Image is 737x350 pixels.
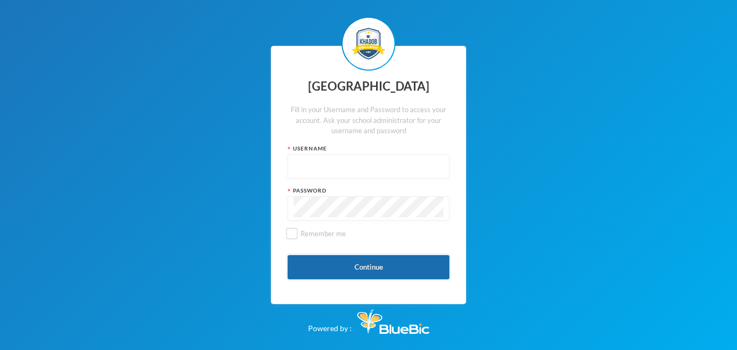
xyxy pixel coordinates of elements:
[308,304,429,334] div: Powered by :
[288,145,449,153] div: Username
[357,310,429,334] img: Bluebic
[296,229,350,238] span: Remember me
[288,105,449,136] div: Fill in your Username and Password to access your account. Ask your school administrator for your...
[288,255,449,279] button: Continue
[288,76,449,97] div: [GEOGRAPHIC_DATA]
[288,187,449,195] div: Password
